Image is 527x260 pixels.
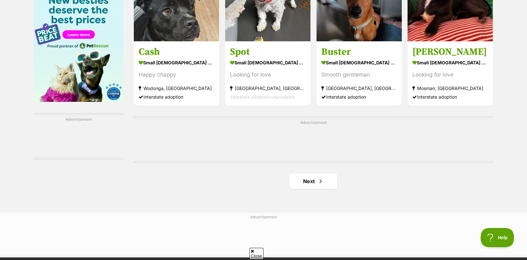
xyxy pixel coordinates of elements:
a: Spot small [DEMOGRAPHIC_DATA] Dog Looking for love [GEOGRAPHIC_DATA], [GEOGRAPHIC_DATA] Interstat... [225,41,310,106]
a: Next page [289,174,337,189]
strong: [GEOGRAPHIC_DATA], [GEOGRAPHIC_DATA] [321,84,397,93]
strong: small [DEMOGRAPHIC_DATA] Dog [139,58,214,67]
strong: small [DEMOGRAPHIC_DATA] Dog [230,58,306,67]
h3: Buster [321,46,397,58]
div: Interstate adoption [139,93,214,101]
a: Cash small [DEMOGRAPHIC_DATA] Dog Happy chappy Wodonga, [GEOGRAPHIC_DATA] Interstate adoption [134,41,219,106]
div: Interstate adoption [412,93,488,101]
div: Advertisement [133,116,493,163]
strong: Wodonga, [GEOGRAPHIC_DATA] [139,84,214,93]
strong: Mosman, [GEOGRAPHIC_DATA] [412,84,488,93]
iframe: Help Scout Beacon - Open [481,228,514,247]
h3: Cash [139,46,214,58]
strong: small [DEMOGRAPHIC_DATA] Dog [321,58,397,67]
nav: Pagination [133,174,493,189]
div: Advertisement [34,113,124,160]
strong: small [DEMOGRAPHIC_DATA] Dog [412,58,488,67]
strong: [GEOGRAPHIC_DATA], [GEOGRAPHIC_DATA] [230,84,306,93]
h3: Spot [230,46,306,58]
a: [PERSON_NAME] small [DEMOGRAPHIC_DATA] Dog Looking for love Mosman, [GEOGRAPHIC_DATA] Interstate ... [408,41,493,106]
div: Interstate adoption [321,93,397,101]
a: Buster small [DEMOGRAPHIC_DATA] Dog Smooth gentleman [GEOGRAPHIC_DATA], [GEOGRAPHIC_DATA] Interst... [317,41,402,106]
div: Happy chappy [139,70,214,79]
span: Interstate adoption unavailable [230,94,295,100]
div: Looking for love [230,70,306,79]
span: Close [249,248,263,259]
div: Smooth gentleman [321,70,397,79]
h3: [PERSON_NAME] [412,46,488,58]
div: Looking for love [412,70,488,79]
